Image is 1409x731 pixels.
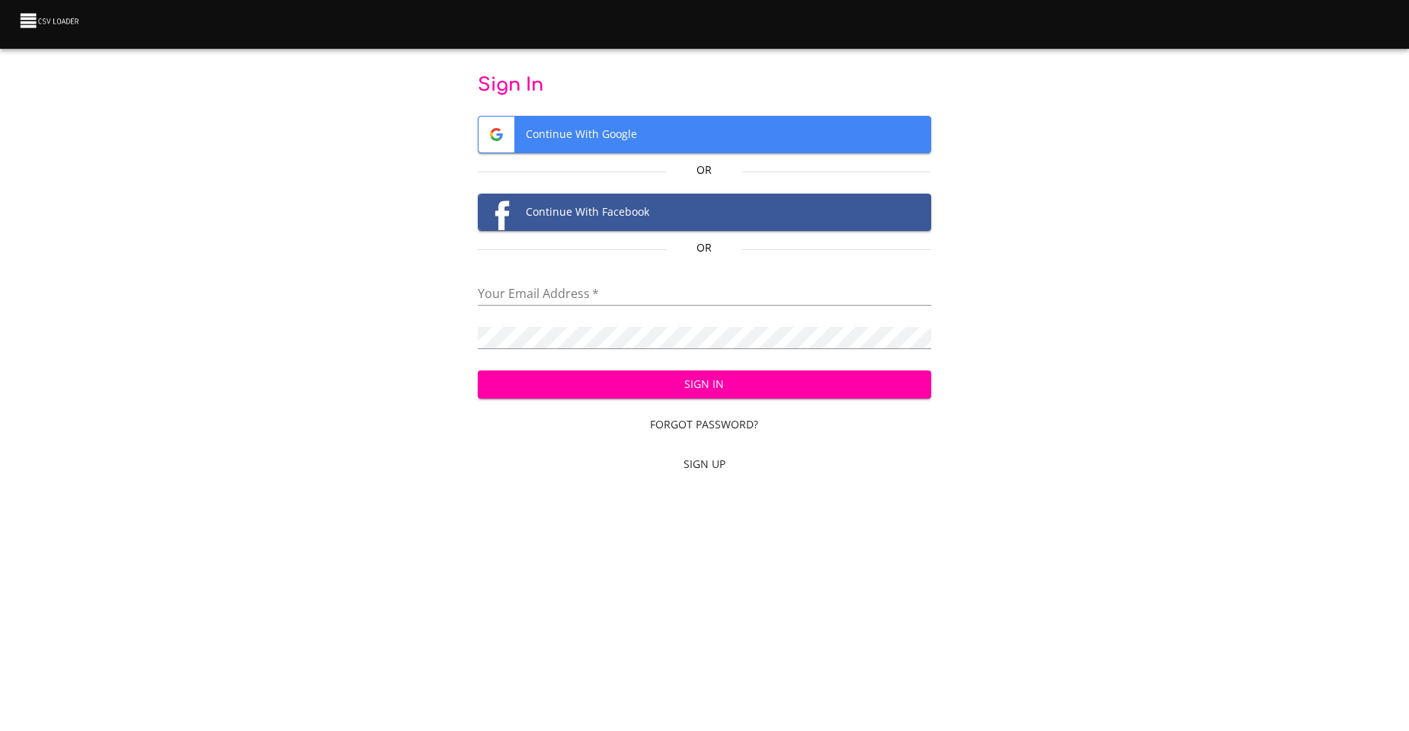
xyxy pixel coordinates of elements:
button: Google logoContinue With Google [478,116,931,153]
p: Or [667,162,742,178]
img: CSV Loader [18,10,82,31]
p: Or [667,240,742,255]
a: Sign Up [478,450,931,479]
span: Continue With Google [479,117,930,152]
button: Facebook logoContinue With Facebook [478,194,931,231]
img: Facebook logo [479,194,514,230]
span: Forgot Password? [484,415,925,434]
span: Sign In [490,375,919,394]
span: Continue With Facebook [479,194,930,230]
span: Sign Up [484,455,925,474]
button: Sign In [478,370,931,399]
a: Forgot Password? [478,411,931,439]
img: Google logo [479,117,514,152]
p: Sign In [478,73,931,98]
